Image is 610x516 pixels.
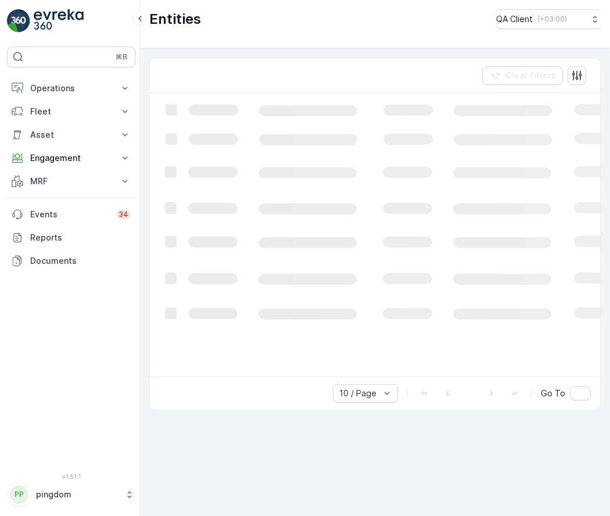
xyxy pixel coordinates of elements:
button: QA Client(+03:00) [496,9,601,29]
p: Clear Filters [505,70,556,81]
button: Operations [7,77,135,100]
button: Engagement [7,146,135,170]
p: MRF [30,175,112,187]
span: v 1.51.1 [7,473,135,480]
p: Asset [30,129,112,141]
p: Reports [30,232,131,243]
p: pingdom [36,489,119,500]
a: Reports [7,226,135,249]
p: Operations [30,83,112,94]
p: Documents [30,255,131,267]
button: Asset [7,123,135,146]
p: 34 [119,210,128,219]
img: logo_light-DOdMpM7g.png [34,9,84,33]
div: PP [10,485,28,504]
p: QA Client [496,13,533,25]
p: Events [30,209,109,220]
p: Entities [149,10,201,28]
a: Events34 [7,203,135,226]
p: Engagement [30,152,112,164]
button: PPpingdom [7,482,135,507]
button: Fleet [7,100,135,123]
img: logo [7,9,30,33]
button: MRF [7,170,135,193]
p: ( +03:00 ) [537,15,567,24]
a: Documents [7,249,135,273]
p: ⌘B [116,52,127,62]
span: Go To [541,388,565,399]
p: Fleet [30,106,112,117]
button: Clear Filters [482,66,563,85]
